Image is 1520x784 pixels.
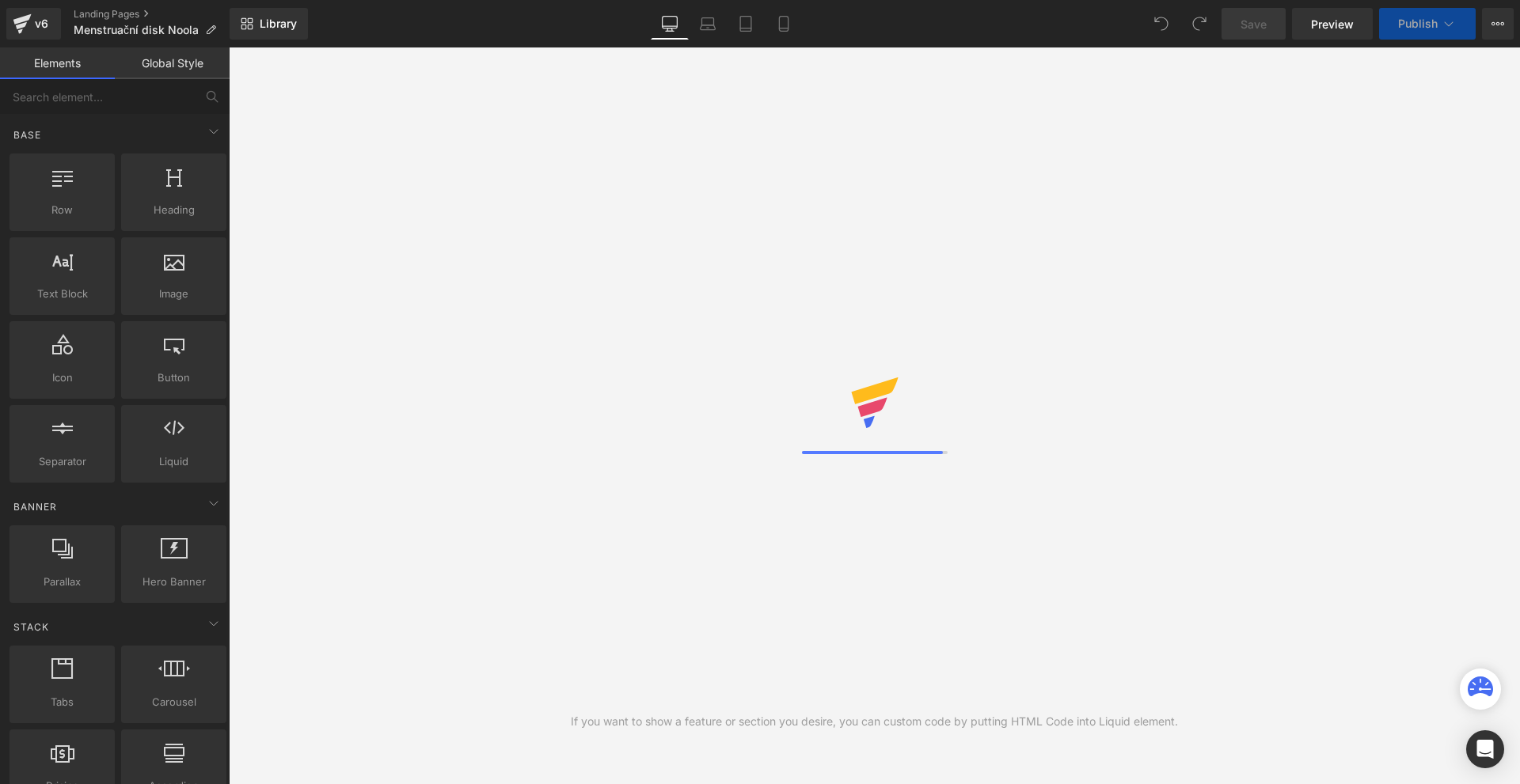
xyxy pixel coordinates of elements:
span: Heading [126,202,222,218]
span: Button [126,369,222,386]
button: Publish [1379,8,1476,40]
div: v6 [32,13,51,34]
a: New Library [230,8,308,40]
a: Preview [1292,8,1373,40]
a: Global Style [115,47,230,79]
span: Text Block [14,286,110,302]
button: Undo [1146,8,1177,40]
span: Parallax [14,574,110,590]
button: More [1482,8,1514,40]
span: Stack [12,619,51,634]
div: If you want to show a feature or section you desire, you can custom code by putting HTML Code int... [571,713,1178,730]
a: v6 [6,8,61,40]
a: Landing Pages [74,8,230,21]
button: Redo [1184,8,1215,40]
a: Laptop [689,8,727,40]
span: Publish [1398,17,1438,30]
span: Icon [14,369,110,386]
span: Banner [12,499,59,514]
span: Library [260,17,297,31]
span: Tabs [14,694,110,710]
span: Hero Banner [126,574,222,590]
span: Preview [1311,16,1354,32]
span: Carousel [126,694,222,710]
a: Tablet [727,8,765,40]
span: Base [12,127,43,142]
a: Mobile [765,8,803,40]
span: Menstruační disk Noola [74,24,199,36]
span: Row [14,202,110,218]
a: Desktop [651,8,689,40]
span: Save [1241,16,1267,32]
span: Separator [14,453,110,470]
span: Liquid [126,453,222,470]
span: Image [126,286,222,302]
div: Open Intercom Messenger [1466,730,1504,768]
